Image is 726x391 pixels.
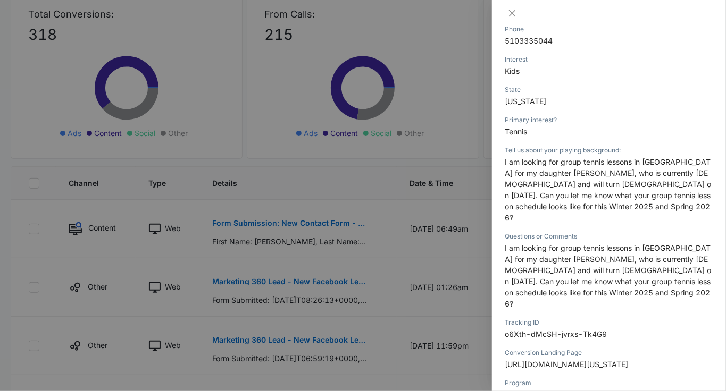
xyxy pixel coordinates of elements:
[505,66,520,75] span: Kids
[505,127,527,136] span: Tennis
[505,55,713,64] div: Interest
[505,318,713,327] div: Tracking ID
[505,243,711,308] span: I am looking for group tennis lessons in [GEOGRAPHIC_DATA] for my daughter [PERSON_NAME], who is ...
[505,157,711,222] span: I am looking for group tennis lessons in [GEOGRAPHIC_DATA] for my daughter [PERSON_NAME], who is ...
[505,232,713,241] div: Questions or Comments
[505,85,713,95] div: State
[505,329,607,338] span: o6Xth-dMcSH-jvrxs-Tk4G9
[505,348,713,358] div: Conversion Landing Page
[505,8,520,18] button: Close
[505,97,546,106] span: [US_STATE]
[505,360,628,369] span: [URL][DOMAIN_NAME][US_STATE]
[505,115,713,125] div: Primary interest?
[505,24,713,34] div: Phone
[505,36,553,45] span: 5103335044
[508,9,516,18] span: close
[505,378,713,388] div: Program
[505,146,713,155] div: Tell us about your playing background:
